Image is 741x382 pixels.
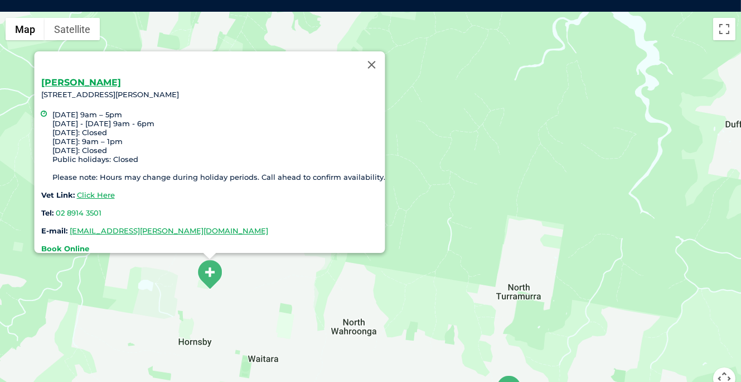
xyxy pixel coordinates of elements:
[41,77,120,88] a: [PERSON_NAME]
[55,208,101,217] a: 02 8914 3501
[41,190,74,199] strong: Vet Link:
[358,51,385,78] button: Close
[41,78,385,253] div: [STREET_ADDRESS][PERSON_NAME]
[713,18,735,40] button: Toggle fullscreen view
[41,226,67,235] strong: E-mail:
[6,18,45,40] button: Show street map
[41,208,53,217] strong: Tel:
[196,259,224,290] div: Hornsby
[52,110,385,182] li: [DATE] 9am – 5pm [DATE] - [DATE] 9am - 6pm [DATE]: Closed [DATE]: 9am – 1pm [DATE]: Closed Public...
[45,18,100,40] button: Show satellite imagery
[41,244,89,253] a: Book Online
[76,190,114,199] a: Click Here
[69,226,268,235] a: [EMAIL_ADDRESS][PERSON_NAME][DOMAIN_NAME]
